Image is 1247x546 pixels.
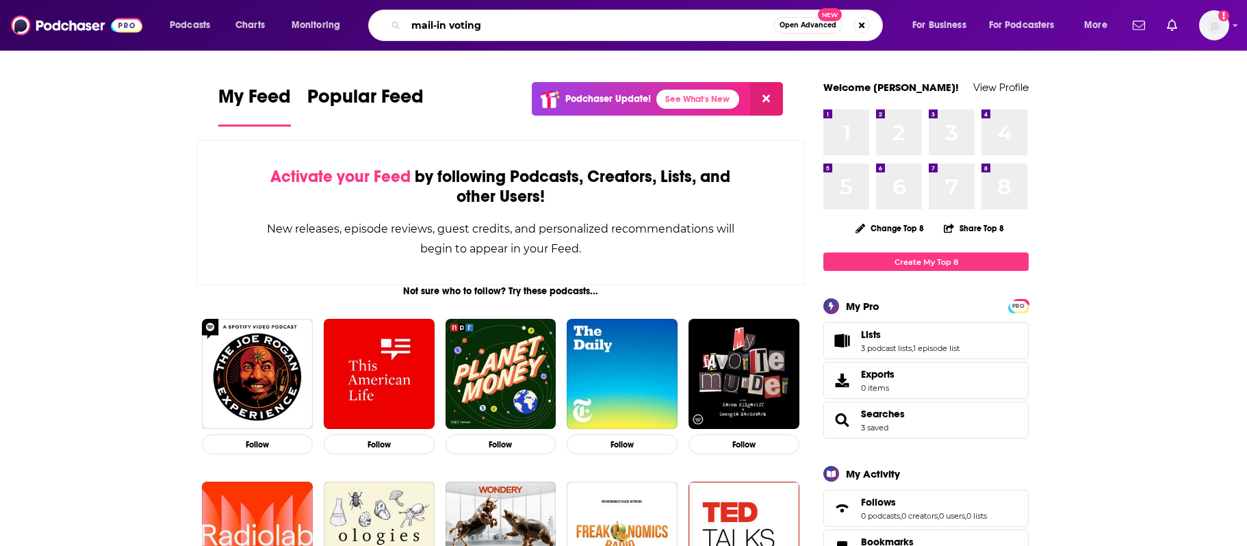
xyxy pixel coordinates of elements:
[861,368,895,380] span: Exports
[823,490,1029,527] span: Follows
[861,328,960,341] a: Lists
[218,85,291,116] span: My Feed
[689,434,799,454] button: Follow
[1084,16,1107,35] span: More
[901,511,938,521] a: 0 creators
[828,411,856,430] a: Searches
[861,511,900,521] a: 0 podcasts
[818,8,843,21] span: New
[567,434,678,454] button: Follow
[11,12,142,38] img: Podchaser - Follow, Share and Rate Podcasts
[823,402,1029,439] span: Searches
[282,14,358,36] button: open menu
[828,371,856,390] span: Exports
[170,16,210,35] span: Podcasts
[861,328,881,341] span: Lists
[565,93,651,105] p: Podchaser Update!
[903,14,984,36] button: open menu
[943,215,1005,242] button: Share Top 8
[218,85,291,127] a: My Feed
[1075,14,1124,36] button: open menu
[446,319,556,430] img: Planet Money
[913,343,960,353] a: 1 episode list
[1161,14,1183,37] a: Show notifications dropdown
[307,85,424,127] a: Popular Feed
[828,499,856,518] a: Follows
[202,319,313,430] img: The Joe Rogan Experience
[202,434,313,454] button: Follow
[324,319,435,430] img: This American Life
[406,14,773,36] input: Search podcasts, credits, & more...
[965,511,966,521] span: ,
[823,252,1029,271] a: Create My Top 8
[235,16,265,35] span: Charts
[828,331,856,350] a: Lists
[270,166,411,187] span: Activate your Feed
[861,408,905,420] a: Searches
[324,434,435,454] button: Follow
[780,22,836,29] span: Open Advanced
[861,423,888,432] a: 3 saved
[938,511,939,521] span: ,
[912,343,913,353] span: ,
[227,14,273,36] a: Charts
[861,383,895,393] span: 0 items
[861,343,912,353] a: 3 podcast lists
[160,14,228,36] button: open menu
[980,14,1075,36] button: open menu
[1010,301,1027,311] span: PRO
[989,16,1055,35] span: For Podcasters
[912,16,966,35] span: For Business
[773,17,843,34] button: Open AdvancedNew
[196,285,805,297] div: Not sure who to follow? Try these podcasts...
[939,511,965,521] a: 0 users
[1010,300,1027,311] a: PRO
[823,362,1029,399] a: Exports
[266,167,736,207] div: by following Podcasts, Creators, Lists, and other Users!
[846,300,879,313] div: My Pro
[446,434,556,454] button: Follow
[823,322,1029,359] span: Lists
[847,220,932,237] button: Change Top 8
[689,319,799,430] img: My Favorite Murder with Karen Kilgariff and Georgia Hardstark
[900,511,901,521] span: ,
[1199,10,1229,40] button: Show profile menu
[861,496,987,508] a: Follows
[1199,10,1229,40] span: Logged in as cfreundlich
[966,511,987,521] a: 0 lists
[861,496,896,508] span: Follows
[656,90,739,109] a: See What's New
[266,219,736,259] div: New releases, episode reviews, guest credits, and personalized recommendations will begin to appe...
[846,467,900,480] div: My Activity
[1127,14,1150,37] a: Show notifications dropdown
[381,10,896,41] div: Search podcasts, credits, & more...
[307,85,424,116] span: Popular Feed
[292,16,340,35] span: Monitoring
[567,319,678,430] img: The Daily
[823,81,959,94] a: Welcome [PERSON_NAME]!
[1199,10,1229,40] img: User Profile
[973,81,1029,94] a: View Profile
[1218,10,1229,21] svg: Add a profile image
